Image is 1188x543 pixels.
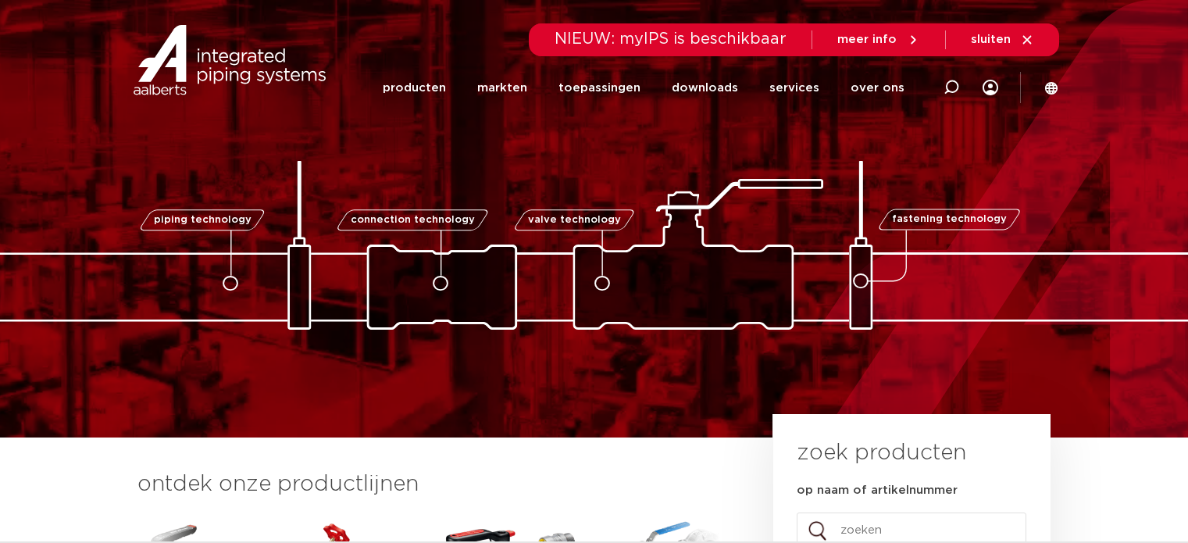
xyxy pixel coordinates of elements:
[797,483,958,498] label: op naam of artikelnummer
[851,58,904,118] a: over ons
[837,34,897,45] span: meer info
[383,58,446,118] a: producten
[528,215,621,225] span: valve technology
[558,58,640,118] a: toepassingen
[837,33,920,47] a: meer info
[672,58,738,118] a: downloads
[383,58,904,118] nav: Menu
[892,215,1007,225] span: fastening technology
[350,215,474,225] span: connection technology
[971,34,1011,45] span: sluiten
[137,469,720,500] h3: ontdek onze productlijnen
[769,58,819,118] a: services
[477,58,527,118] a: markten
[971,33,1034,47] a: sluiten
[154,215,252,225] span: piping technology
[555,31,787,47] span: NIEUW: myIPS is beschikbaar
[797,438,966,469] h3: zoek producten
